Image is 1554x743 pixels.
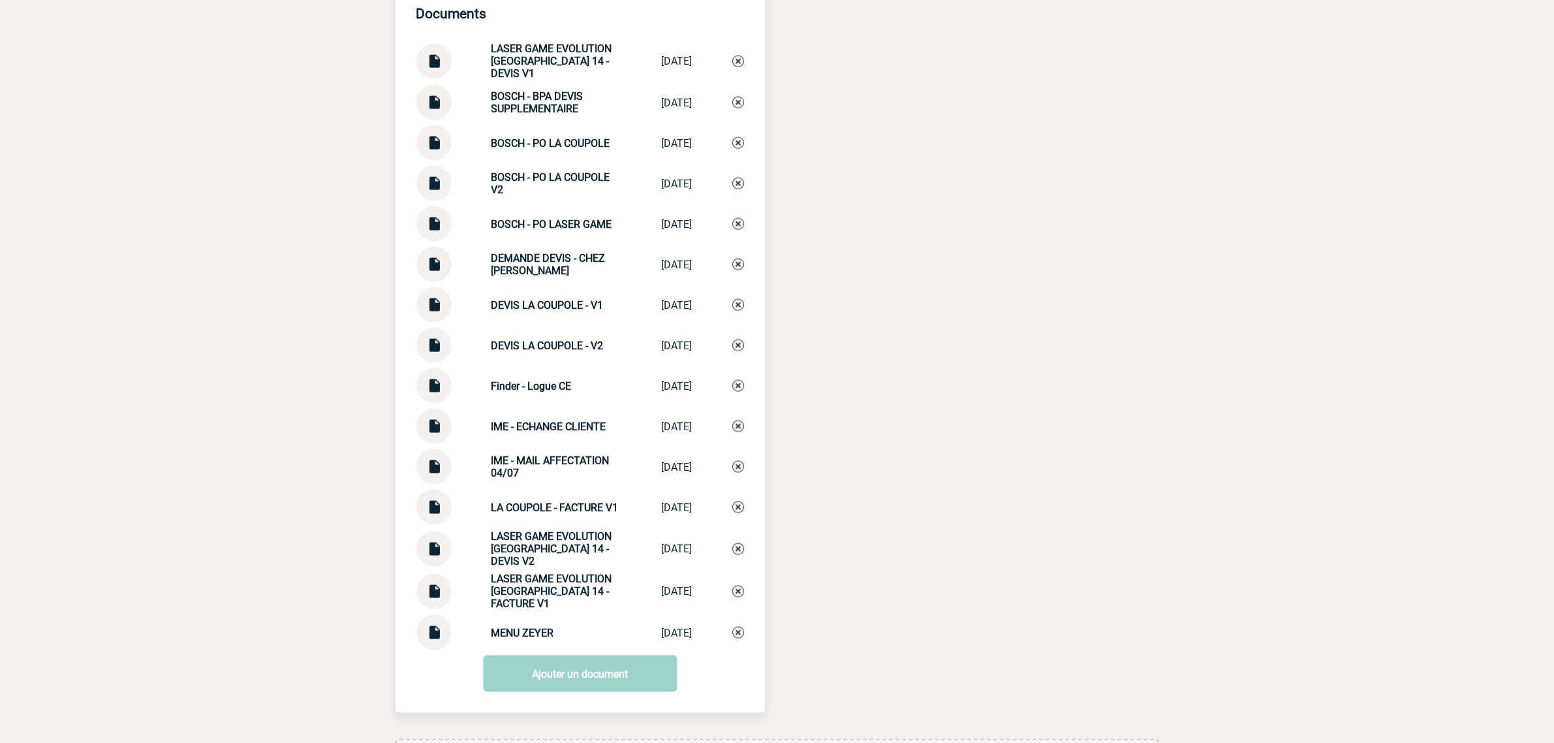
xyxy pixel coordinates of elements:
img: Supprimer [732,461,744,473]
img: Supprimer [732,259,744,270]
img: Supprimer [732,501,744,513]
a: Ajouter un document [483,656,677,692]
div: [DATE] [662,299,692,311]
div: [DATE] [662,420,692,433]
strong: BOSCH - PO LA COUPOLE [491,137,610,150]
strong: BOSCH - BPA DEVIS SUPPLEMENTAIRE [491,90,583,115]
img: Supprimer [732,299,744,311]
img: Supprimer [732,55,744,67]
strong: BOSCH - PO LA COUPOLE V2 [491,171,610,196]
div: [DATE] [662,259,692,271]
div: [DATE] [662,97,692,109]
div: [DATE] [662,340,692,352]
img: Supprimer [732,218,744,230]
h4: Documents [416,6,487,22]
div: [DATE] [662,585,692,597]
img: Supprimer [732,586,744,597]
img: Supprimer [732,543,744,555]
strong: DEVIS LA COUPOLE - V1 [491,299,604,311]
div: [DATE] [662,55,692,67]
img: Supprimer [732,627,744,639]
strong: LA COUPOLE - FACTURE V1 [491,501,619,514]
div: [DATE] [662,380,692,392]
strong: BOSCH - PO LASER GAME [491,218,612,230]
div: [DATE] [662,461,692,473]
img: Supprimer [732,380,744,392]
div: [DATE] [662,627,692,639]
strong: DEMANDE DEVIS - CHEZ [PERSON_NAME] [491,252,606,277]
strong: MENU ZEYER [491,627,554,639]
div: [DATE] [662,137,692,150]
div: [DATE] [662,501,692,514]
strong: LASER GAME EVOLUTION [GEOGRAPHIC_DATA] 14 - DEVIS V1 [491,42,612,80]
img: Supprimer [732,97,744,108]
div: [DATE] [662,218,692,230]
img: Supprimer [732,340,744,351]
strong: DEVIS LA COUPOLE - V2 [491,340,604,352]
div: [DATE] [662,178,692,190]
img: Supprimer [732,420,744,432]
img: Supprimer [732,137,744,149]
img: Supprimer [732,178,744,189]
strong: Finder - Logue CE [491,380,572,392]
strong: LASER GAME EVOLUTION [GEOGRAPHIC_DATA] 14 - FACTURE V1 [491,573,612,610]
strong: IME - MAIL AFFECTATION 04/07 [491,454,610,479]
div: [DATE] [662,543,692,555]
strong: LASER GAME EVOLUTION [GEOGRAPHIC_DATA] 14 - DEVIS V2 [491,530,612,567]
strong: IME - ECHANGE CLIENTE [491,420,606,433]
